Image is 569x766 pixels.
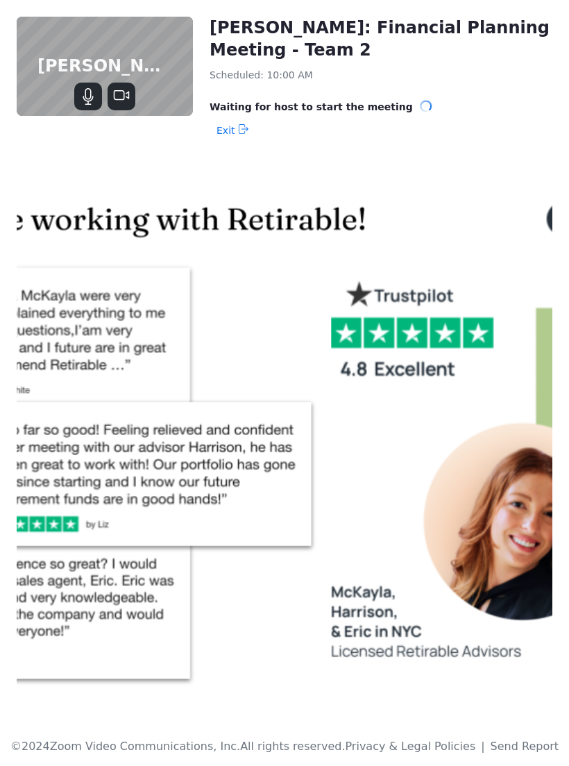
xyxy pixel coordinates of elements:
button: Stop Video [108,83,135,110]
button: Send Report [491,738,559,755]
button: Exit [216,119,248,142]
span: 2024 [22,740,50,753]
div: [PERSON_NAME]: Financial Planning Meeting - Team 2 [210,17,552,61]
button: Mute [74,83,102,110]
span: | [481,740,484,753]
span: © [10,740,22,753]
span: Exit [216,119,235,142]
span: All rights reserved. [240,740,345,753]
a: Privacy & Legal Policies [345,740,475,753]
span: Zoom Video Communications, Inc. [50,740,240,753]
span: Waiting for host to start the meeting [210,100,413,114]
div: Scheduled: 10:00 AM [210,67,552,83]
img: waiting room background [17,175,552,710]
